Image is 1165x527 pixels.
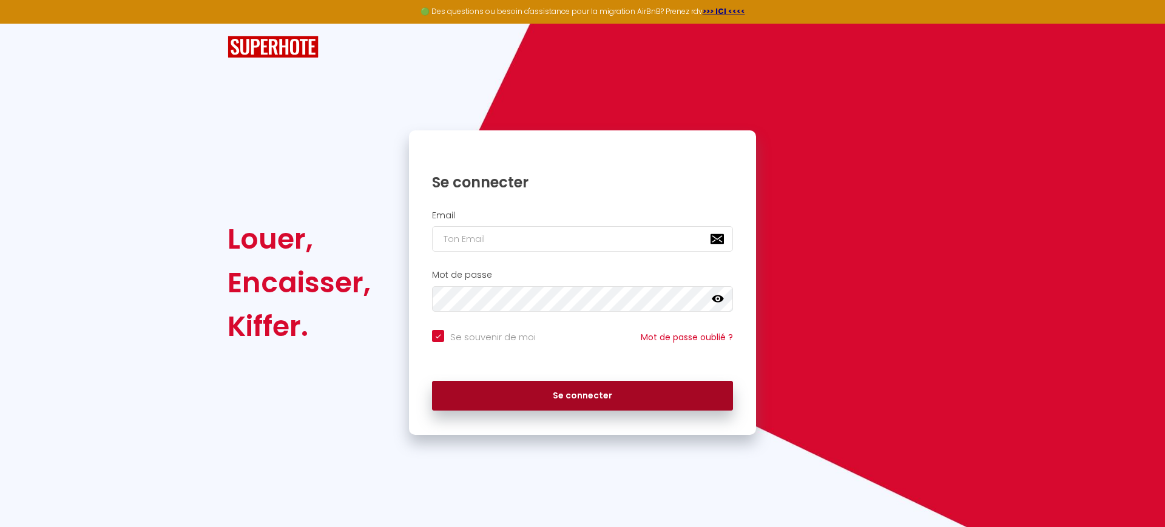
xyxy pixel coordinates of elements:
[228,304,371,348] div: Kiffer.
[228,36,319,58] img: SuperHote logo
[641,331,733,343] a: Mot de passe oublié ?
[432,381,733,411] button: Se connecter
[432,226,733,252] input: Ton Email
[432,210,733,221] h2: Email
[703,6,745,16] a: >>> ICI <<<<
[432,173,733,192] h1: Se connecter
[228,261,371,304] div: Encaisser,
[432,270,733,280] h2: Mot de passe
[228,217,371,261] div: Louer,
